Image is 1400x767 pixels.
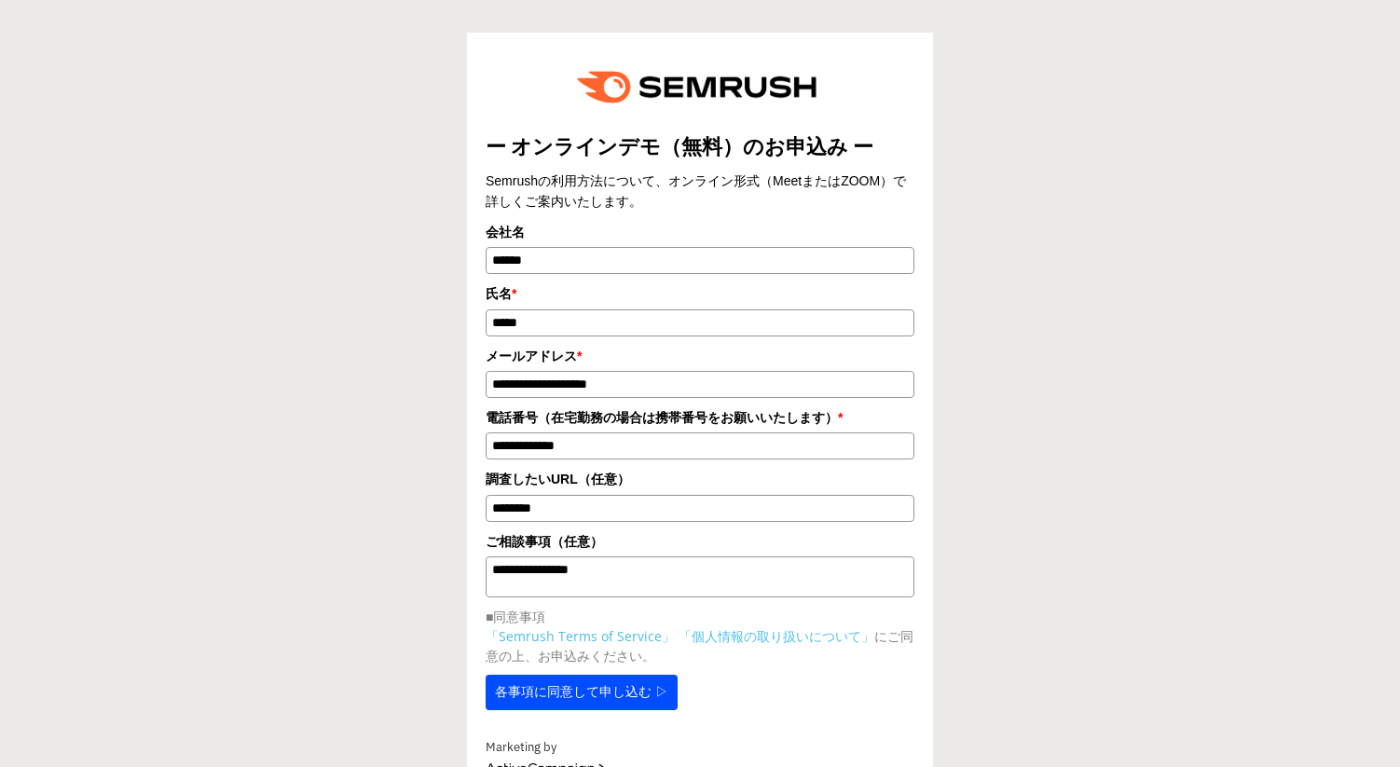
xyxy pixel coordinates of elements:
[486,132,914,161] title: ー オンラインデモ（無料）のお申込み ー
[486,607,914,626] p: ■同意事項
[486,171,914,212] div: Semrushの利用方法について、オンライン形式（MeetまたはZOOM）で詳しくご案内いたします。
[486,738,914,758] div: Marketing by
[564,51,836,123] img: e6a379fe-ca9f-484e-8561-e79cf3a04b3f.png
[679,627,874,645] a: 「個人情報の取り扱いについて」
[486,222,914,242] label: 会社名
[486,346,914,366] label: メールアドレス
[486,626,914,665] p: にご同意の上、お申込みください。
[486,283,914,304] label: 氏名
[486,531,914,552] label: ご相談事項（任意）
[486,407,914,428] label: 電話番号（在宅勤務の場合は携帯番号をお願いいたします）
[486,627,675,645] a: 「Semrush Terms of Service」
[486,675,678,710] button: 各事項に同意して申し込む ▷
[486,469,914,489] label: 調査したいURL（任意）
